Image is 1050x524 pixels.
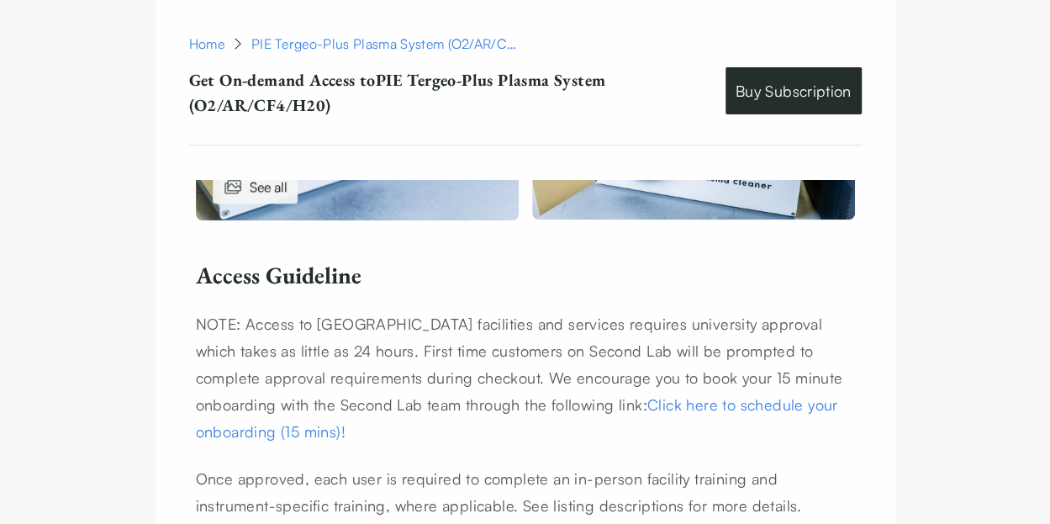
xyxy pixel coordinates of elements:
[196,261,855,290] h6: Access Guideline
[223,177,243,197] img: images
[189,67,699,118] p: Get On-demand Access to PIE Tergeo-Plus Plasma System (O2/AR/CF4/H20)
[196,395,838,441] a: Click here to schedule your onboarding (15 mins)!
[251,34,520,54] div: PIE Tergeo-Plus Plasma System (O2/AR/CF4/H20)
[196,465,855,519] p: Once approved, each user is required to complete an in-person facility training and instrument-sp...
[189,34,224,54] a: Home
[213,170,298,204] div: See all
[726,67,862,114] a: Buy Subscription
[196,310,855,445] p: NOTE: Access to [GEOGRAPHIC_DATA] facilities and services requires university approval which take...
[196,310,855,519] article: Access Guideline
